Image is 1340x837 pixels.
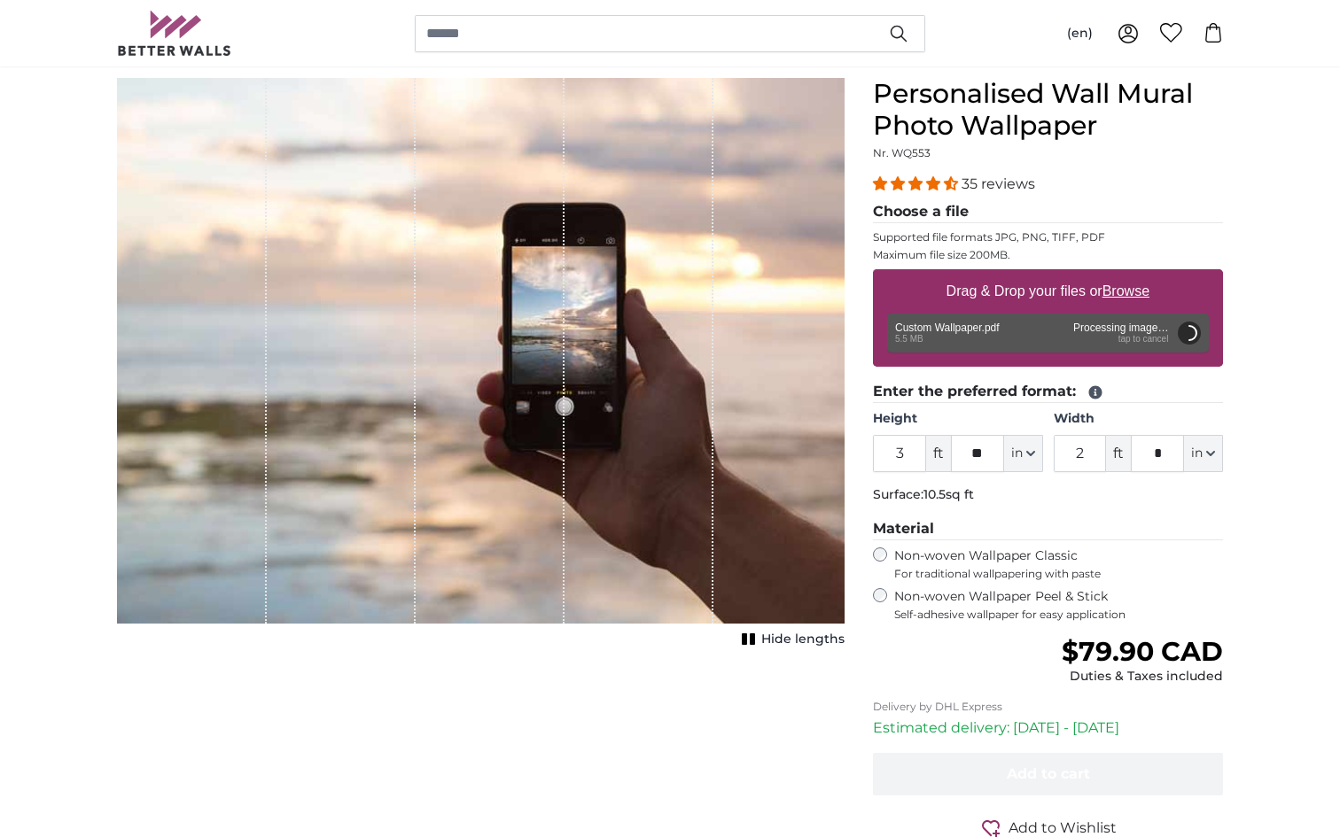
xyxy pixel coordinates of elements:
span: ft [926,435,951,472]
img: Betterwalls [117,11,232,56]
u: Browse [1102,283,1149,298]
span: For traditional wallpapering with paste [894,567,1223,581]
span: Nr. WQ553 [873,146,931,159]
button: Add to cart [873,753,1223,795]
span: in [1011,445,1023,462]
label: Non-woven Wallpaper Peel & Stick [894,588,1223,622]
h1: Personalised Wall Mural Photo Wallpaper [873,78,1223,142]
button: Hide lengths [736,627,845,652]
span: 35 reviews [962,175,1035,192]
span: $79.90 CAD [1062,635,1223,668]
span: Add to cart [1007,765,1090,782]
p: Surface: [873,486,1223,504]
span: 10.5sq ft [923,486,974,502]
p: Maximum file size 200MB. [873,248,1223,262]
p: Supported file formats JPG, PNG, TIFF, PDF [873,230,1223,244]
div: 1 of 1 [117,78,845,652]
legend: Material [873,518,1223,540]
label: Width [1054,410,1223,428]
span: ft [1106,435,1131,472]
span: Self-adhesive wallpaper for easy application [894,608,1223,622]
button: in [1004,435,1043,472]
span: 4.34 stars [873,175,962,192]
legend: Enter the preferred format: [873,381,1223,403]
span: Hide lengths [761,631,845,648]
label: Drag & Drop your files or [939,274,1157,309]
label: Non-woven Wallpaper Classic [894,547,1223,581]
span: in [1191,445,1203,462]
p: Delivery by DHL Express [873,700,1223,714]
div: Duties & Taxes included [1062,668,1223,686]
legend: Choose a file [873,201,1223,223]
p: Estimated delivery: [DATE] - [DATE] [873,717,1223,739]
label: Height [873,410,1042,428]
button: in [1184,435,1223,472]
button: (en) [1053,18,1107,50]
